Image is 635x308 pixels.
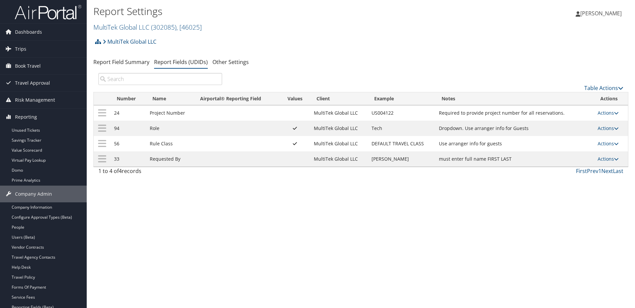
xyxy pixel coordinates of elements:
[93,4,450,18] h1: Report Settings
[576,167,587,175] a: First
[103,35,156,48] a: MultiTek Global LLC
[15,4,81,20] img: airportal-logo.png
[310,121,369,136] td: MultiTek Global LLC
[436,136,594,151] td: Use arranger info for guests
[111,105,146,121] td: 24
[15,41,26,57] span: Trips
[279,92,310,105] th: Values
[146,136,194,151] td: Rule Class
[154,58,208,66] a: Report Fields (UDIDs)
[598,156,619,162] a: Actions
[146,92,194,105] th: Name
[368,105,436,121] td: US004122
[436,105,594,121] td: Required to provide project number for all reservations.
[368,121,436,136] td: Tech
[98,73,222,85] input: Search
[15,186,52,202] span: Company Admin
[368,92,436,105] th: Example
[598,140,619,147] a: Actions
[93,23,202,32] a: MultiTek Global LLC
[436,92,594,105] th: Notes
[310,151,369,167] td: MultiTek Global LLC
[310,92,369,105] th: Client
[146,105,194,121] td: Project Number
[310,136,369,151] td: MultiTek Global LLC
[613,167,623,175] a: Last
[212,58,249,66] a: Other Settings
[580,10,622,17] span: [PERSON_NAME]
[368,136,436,151] td: DEFAULT TRAVEL CLASS
[176,23,202,32] span: , [ 46025 ]
[598,110,619,116] a: Actions
[119,167,122,175] span: 4
[576,3,628,23] a: [PERSON_NAME]
[146,151,194,167] td: Requested By
[598,125,619,131] a: Actions
[111,121,146,136] td: 94
[15,58,41,74] span: Book Travel
[368,151,436,167] td: [PERSON_NAME]
[151,23,176,32] span: ( 302085 )
[111,136,146,151] td: 56
[436,121,594,136] td: Dropdown. Use arranger info for Guests
[310,105,369,121] td: MultiTek Global LLC
[15,92,55,108] span: Risk Management
[587,167,598,175] a: Prev
[598,167,601,175] a: 1
[98,167,222,178] div: 1 to 4 of records
[584,84,623,92] a: Table Actions
[111,92,146,105] th: Number
[111,151,146,167] td: 33
[436,151,594,167] td: must enter full name FIRST LAST
[146,121,194,136] td: Role
[601,167,613,175] a: Next
[594,92,628,105] th: Actions
[15,109,37,125] span: Reporting
[194,92,279,105] th: Airportal&reg; Reporting Field
[15,75,50,91] span: Travel Approval
[93,58,149,66] a: Report Field Summary
[94,92,111,105] th: : activate to sort column descending
[15,24,42,40] span: Dashboards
